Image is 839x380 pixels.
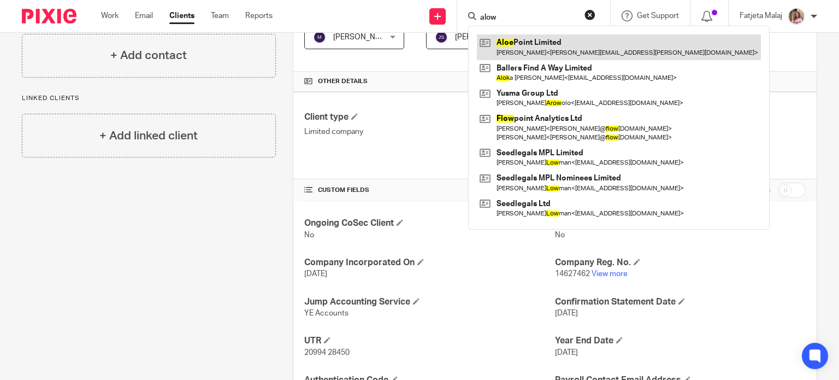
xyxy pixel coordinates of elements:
[135,10,153,21] a: Email
[304,309,348,317] span: YE Accounts
[304,257,555,268] h4: Company Incorporated On
[22,94,276,103] p: Linked clients
[555,335,806,347] h4: Year End Date
[304,335,555,347] h4: UTR
[555,231,565,239] span: No
[304,126,555,137] p: Limited company
[304,349,350,356] span: 20994 28450
[555,270,590,278] span: 14627462
[479,13,577,23] input: Search
[740,10,782,21] p: Fatjeta Malaj
[333,33,393,41] span: [PERSON_NAME]
[555,257,806,268] h4: Company Reg. No.
[555,349,578,356] span: [DATE]
[304,186,555,195] h4: CUSTOM FIELDS
[318,77,368,86] span: Other details
[211,10,229,21] a: Team
[99,127,198,144] h4: + Add linked client
[584,9,595,20] button: Clear
[555,296,806,308] h4: Confirmation Statement Date
[22,9,76,24] img: Pixie
[788,8,805,25] img: MicrosoftTeams-image%20(5).png
[637,12,679,20] span: Get Support
[304,231,314,239] span: No
[169,10,194,21] a: Clients
[110,47,187,64] h4: + Add contact
[455,33,515,41] span: [PERSON_NAME]
[304,112,555,123] h4: Client type
[313,31,326,44] img: svg%3E
[304,296,555,308] h4: Jump Accounting Service
[592,270,628,278] a: View more
[101,10,119,21] a: Work
[304,270,327,278] span: [DATE]
[555,309,578,317] span: [DATE]
[245,10,273,21] a: Reports
[304,218,555,229] h4: Ongoing CoSec Client
[435,31,448,44] img: svg%3E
